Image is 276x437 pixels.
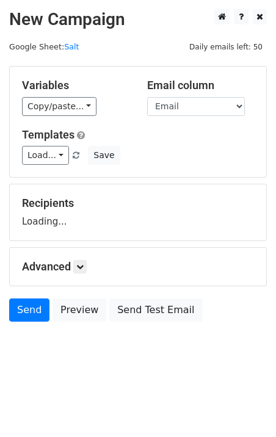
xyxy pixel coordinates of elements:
h5: Email column [147,79,254,92]
h5: Variables [22,79,129,92]
h5: Recipients [22,197,254,210]
a: Daily emails left: 50 [185,42,267,51]
a: Templates [22,128,74,141]
a: Load... [22,146,69,165]
a: Send Test Email [109,298,202,322]
a: Copy/paste... [22,97,96,116]
h2: New Campaign [9,9,267,30]
h5: Advanced [22,260,254,273]
div: Loading... [22,197,254,228]
a: Send [9,298,49,322]
a: Salt [64,42,79,51]
span: Daily emails left: 50 [185,40,267,54]
button: Save [88,146,120,165]
a: Preview [53,298,106,322]
small: Google Sheet: [9,42,79,51]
